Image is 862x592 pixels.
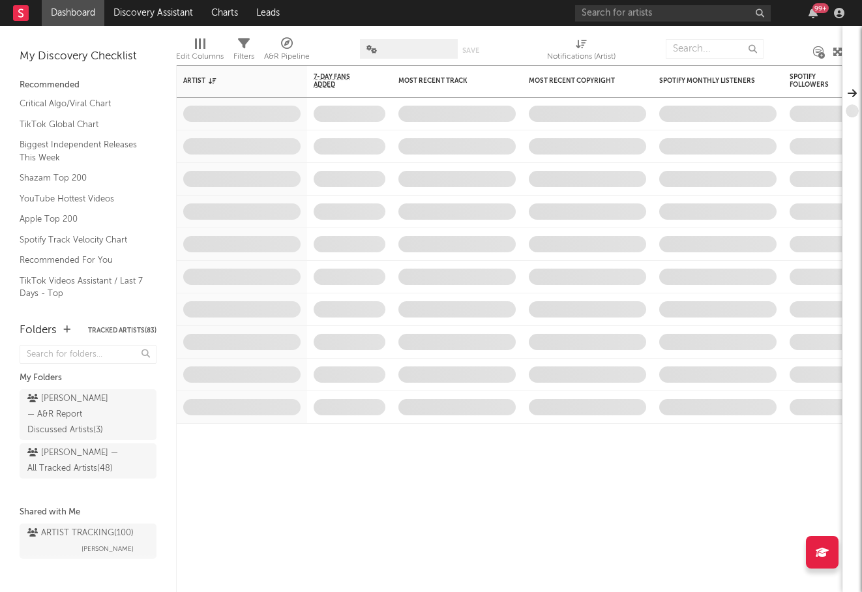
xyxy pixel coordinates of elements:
div: A&R Pipeline [264,33,310,70]
a: TikTok Global Chart [20,117,143,132]
a: Critical Algo/Viral Chart [20,96,143,111]
button: Tracked Artists(83) [88,327,156,334]
input: Search for artists [575,5,771,22]
div: Edit Columns [176,33,224,70]
a: ARTIST TRACKING(100)[PERSON_NAME] [20,524,156,559]
div: Recommended [20,78,156,93]
a: Shazam Top 200 [20,171,143,185]
span: 7-Day Fans Added [314,73,366,89]
a: TikTok Videos Assistant / Last 7 Days - Top [20,274,143,301]
a: [PERSON_NAME] — A&R Report Discussed Artists(3) [20,389,156,440]
div: Filters [233,33,254,70]
div: My Discovery Checklist [20,49,156,65]
div: Spotify Followers [790,73,835,89]
div: Edit Columns [176,49,224,65]
button: 99+ [809,8,818,18]
div: My Folders [20,370,156,386]
input: Search... [666,39,764,59]
div: Most Recent Track [398,77,496,85]
div: [PERSON_NAME] — A&R Report Discussed Artists ( 3 ) [27,391,119,438]
div: Shared with Me [20,505,156,520]
div: 99 + [812,3,829,13]
div: A&R Pipeline [264,49,310,65]
div: Folders [20,323,57,338]
div: ARTIST TRACKING ( 100 ) [27,525,134,541]
span: [PERSON_NAME] [82,541,134,557]
button: Save [462,47,479,54]
a: Spotify Track Velocity Chart [20,233,143,247]
div: Artist [183,77,281,85]
div: [PERSON_NAME] — All Tracked Artists ( 48 ) [27,445,119,477]
div: Notifications (Artist) [547,49,616,65]
div: Notifications (Artist) [547,33,616,70]
div: Most Recent Copyright [529,77,627,85]
input: Search for folders... [20,345,156,364]
div: Spotify Monthly Listeners [659,77,757,85]
a: YouTube Hottest Videos [20,192,143,206]
a: Apple Top 200 [20,212,143,226]
div: Filters [233,49,254,65]
a: Biggest Independent Releases This Week [20,138,143,164]
a: [PERSON_NAME] — All Tracked Artists(48) [20,443,156,479]
a: Recommended For You [20,253,143,267]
